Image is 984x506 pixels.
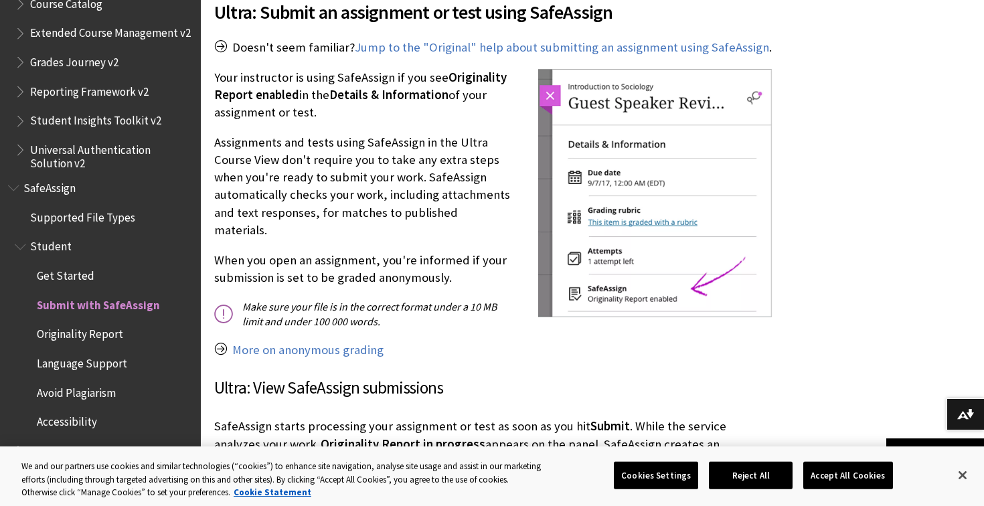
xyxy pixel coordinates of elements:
[355,39,769,56] a: Jump to the "Original" help about submitting an assignment using SafeAssign
[30,139,191,170] span: Universal Authentication Solution v2
[214,299,772,329] p: Make sure your file is in the correct format under a 10 MB limit and under 100 000 words.
[30,22,191,40] span: Extended Course Management v2
[590,418,630,434] span: Submit
[37,323,123,341] span: Originality Report
[214,134,772,239] p: Assignments and tests using SafeAssign in the Ultra Course View don't require you to take any ext...
[214,375,772,401] h3: Ultra: View SafeAssign submissions
[886,438,984,463] a: Back to top
[37,382,116,400] span: Avoid Plagiarism
[709,461,793,489] button: Reject All
[214,70,507,102] span: Originality Report enabled
[37,264,94,282] span: Get Started
[234,487,311,498] a: More information about your privacy, opens in a new tab
[214,39,772,56] p: Doesn't seem familiar? .
[30,80,149,98] span: Reporting Framework v2
[214,69,772,122] p: Your instructor is using SafeAssign if you see in the of your assignment or test.
[30,110,161,128] span: Student Insights Toolkit v2
[21,460,542,499] div: We and our partners use cookies and similar technologies (“cookies”) to enhance site navigation, ...
[614,461,698,489] button: Cookies Settings
[8,177,193,491] nav: Book outline for Blackboard SafeAssign
[37,294,160,312] span: Submit with SafeAssign
[30,51,118,69] span: Grades Journey v2
[37,352,127,370] span: Language Support
[214,252,772,286] p: When you open an assignment, you're informed if your submission is set to be graded anonymously.
[30,236,72,254] span: Student
[232,342,384,358] a: More on anonymous grading
[321,436,485,452] span: Originality Report in progress
[329,87,448,102] span: Details & Information
[214,418,772,471] p: SafeAssign starts processing your assignment or test as soon as you hit . While the service analy...
[948,460,977,490] button: Close
[803,461,892,489] button: Accept All Cookies
[30,206,135,224] span: Supported File Types
[23,177,76,195] span: SafeAssign
[30,440,80,458] span: Instructor
[37,411,97,429] span: Accessibility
